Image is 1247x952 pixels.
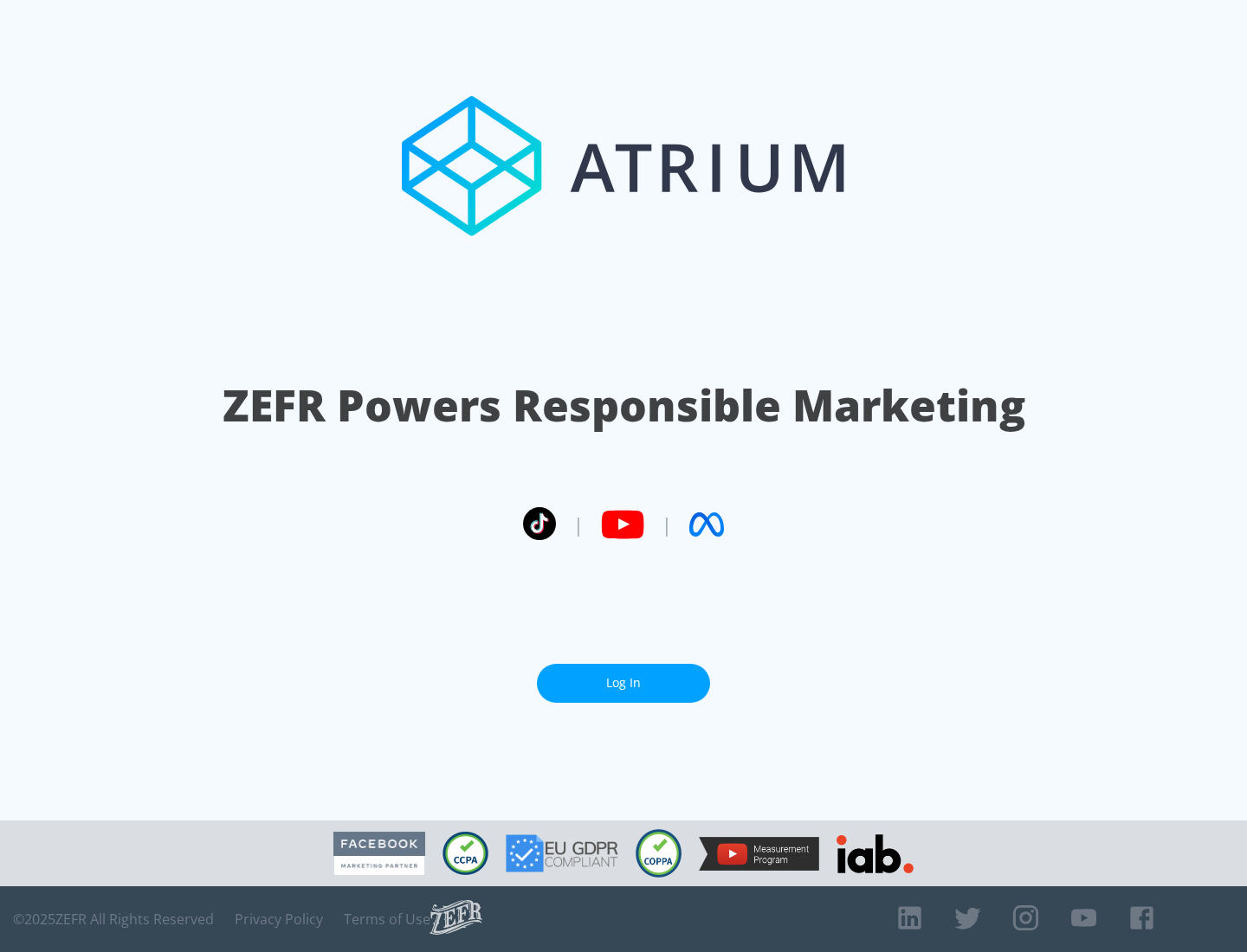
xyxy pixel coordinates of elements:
span: © 2025 ZEFR All Rights Reserved [13,910,214,928]
span: | [662,511,672,537]
h1: ZEFR Powers Responsible Marketing [223,376,1025,435]
img: Facebook Marketing Partner [333,832,425,876]
img: YouTube Measurement Program [699,837,819,871]
a: Terms of Use [344,910,430,928]
a: Privacy Policy [235,910,323,928]
span: | [573,511,584,537]
a: Log In [537,664,710,703]
img: GDPR Compliant [506,834,618,872]
img: CCPA Compliant [443,832,488,875]
img: COPPA Compliant [636,829,682,878]
img: IAB [837,834,914,873]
